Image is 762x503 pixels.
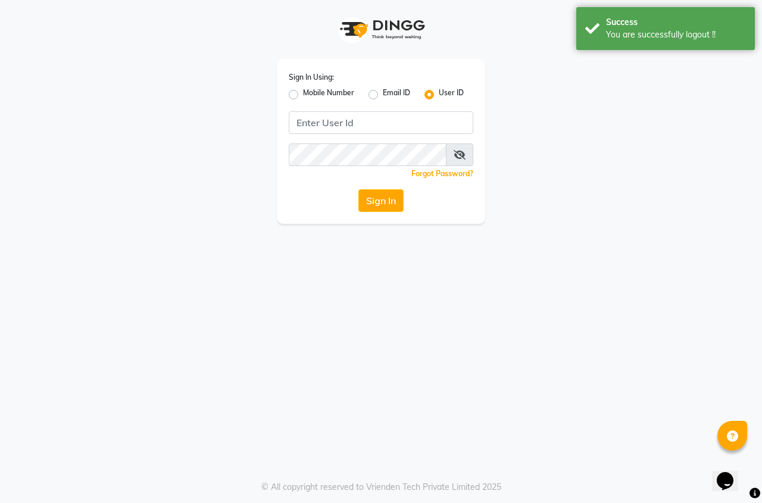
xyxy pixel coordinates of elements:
input: Username [289,111,473,134]
div: Success [606,16,746,29]
a: Forgot Password? [411,169,473,178]
label: Sign In Using: [289,72,334,83]
button: Sign In [358,189,404,212]
label: User ID [439,88,464,102]
div: You are successfully logout !! [606,29,746,41]
label: Email ID [383,88,410,102]
label: Mobile Number [303,88,354,102]
input: Username [289,143,446,166]
img: logo1.svg [333,12,429,47]
iframe: chat widget [712,455,750,491]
